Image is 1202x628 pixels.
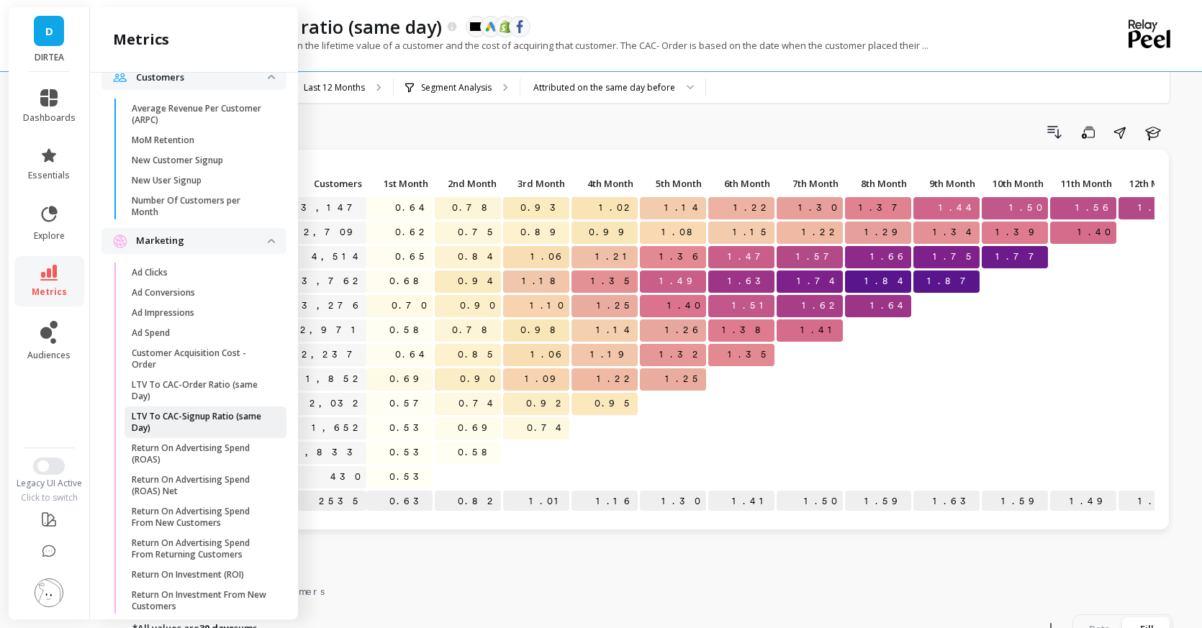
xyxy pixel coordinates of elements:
div: Toggle SortBy [571,173,639,196]
span: 1.87 [924,270,980,292]
p: 8th Month [845,173,911,194]
span: 1st Month [369,178,428,189]
span: D [45,23,53,40]
span: 1.63 [725,270,774,292]
p: Return On Advertising Spend From Returning Customers [132,537,269,560]
span: 0.68 [387,270,433,292]
span: 9th Month [916,178,975,189]
p: Ad Clicks [132,267,168,278]
p: Marketing [136,234,268,248]
span: 0.74 [456,393,501,414]
span: 0.85 [455,344,501,365]
span: 2nd Month [438,178,497,189]
span: 1.39 [993,222,1048,243]
span: 0.74 [524,417,569,439]
h2: metrics [113,29,169,50]
div: Toggle SortBy [708,173,776,196]
span: 0.99 [586,222,638,243]
p: 1.30 [640,491,706,512]
p: 9th Month [913,173,980,194]
p: 1.63 [913,491,980,512]
span: 0.70 [389,295,433,317]
div: Toggle SortBy [776,173,844,196]
span: 1.22 [731,197,774,219]
span: 1.40 [1075,222,1116,243]
span: 1.50 [1006,197,1048,219]
p: 7th Month [777,173,843,194]
img: down caret icon [268,239,275,243]
span: 1.19 [587,344,638,365]
span: 3rd Month [506,178,565,189]
img: profile picture [35,578,63,607]
span: 0.94 [455,270,501,292]
span: 10th Month [985,178,1044,189]
span: 7th Month [780,178,839,189]
span: 0.53 [387,442,433,463]
span: 1.62 [799,295,843,317]
a: 3,147 [298,197,366,219]
span: 0.78 [449,319,501,341]
span: 1.22 [594,368,638,390]
span: 0.92 [523,393,569,414]
span: 1.14 [661,197,706,219]
p: Number Of Customers per Month [132,195,269,218]
p: DIRTEA [23,52,76,63]
span: 1.06 [528,246,569,268]
div: Legacy UI Active [9,478,90,489]
span: 1.64 [867,295,911,317]
div: Toggle SortBy [279,173,348,196]
img: api.google.svg [484,20,497,33]
p: 3rd Month [503,173,569,194]
a: 2,709 [301,222,366,243]
p: 0.82 [435,491,501,512]
img: down caret icon [268,75,275,79]
p: 4th Month [571,173,638,194]
p: 2nd Month [435,173,501,194]
span: 0.62 [392,222,433,243]
span: 1.02 [596,197,638,219]
span: 0.53 [387,466,433,488]
span: 12th Month [1121,178,1180,189]
span: 0.89 [518,222,569,243]
span: 0.95 [592,393,638,414]
div: Toggle SortBy [1049,173,1118,196]
p: 1.16 [571,491,638,512]
span: Customers [283,178,362,189]
p: New Customer Signup [132,155,223,166]
span: essentials [28,170,70,181]
p: 10th Month [982,173,1048,194]
span: 0.65 [392,246,433,268]
img: api.fb.svg [513,20,526,33]
span: 1.56 [1072,197,1116,219]
p: 0.63 [366,491,433,512]
p: Return On Investment From New Customers [132,589,269,612]
p: LTV To CAC-Signup Ratio (same Day) [132,411,269,434]
span: 1.25 [594,295,638,317]
span: 1.41 [797,319,843,341]
img: api.klaviyo.svg [470,22,483,31]
span: 1.57 [793,246,843,268]
span: 0.53 [387,417,433,439]
div: Toggle SortBy [502,173,571,196]
p: 1.57 [1119,491,1185,512]
a: 430 [327,466,366,488]
span: 0.90 [457,368,501,390]
span: 1.38 [719,319,774,341]
span: 1.30 [795,197,843,219]
p: 12th Month [1119,173,1185,194]
p: 6th Month [708,173,774,194]
span: 0.78 [449,197,501,219]
div: Toggle SortBy [913,173,981,196]
span: 8th Month [848,178,907,189]
p: Average Revenue Per Customer (ARPC) [132,103,269,126]
span: 0.57 [387,393,433,414]
span: 0.84 [455,246,501,268]
nav: Tabs [121,573,1173,606]
span: 1.10 [527,295,569,317]
span: 1.35 [588,270,638,292]
img: api.shopify.svg [499,20,512,33]
span: 1.66 [867,246,911,268]
span: 0.90 [457,295,501,317]
p: 1.41 [708,491,774,512]
p: Ad Spend [132,327,170,339]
